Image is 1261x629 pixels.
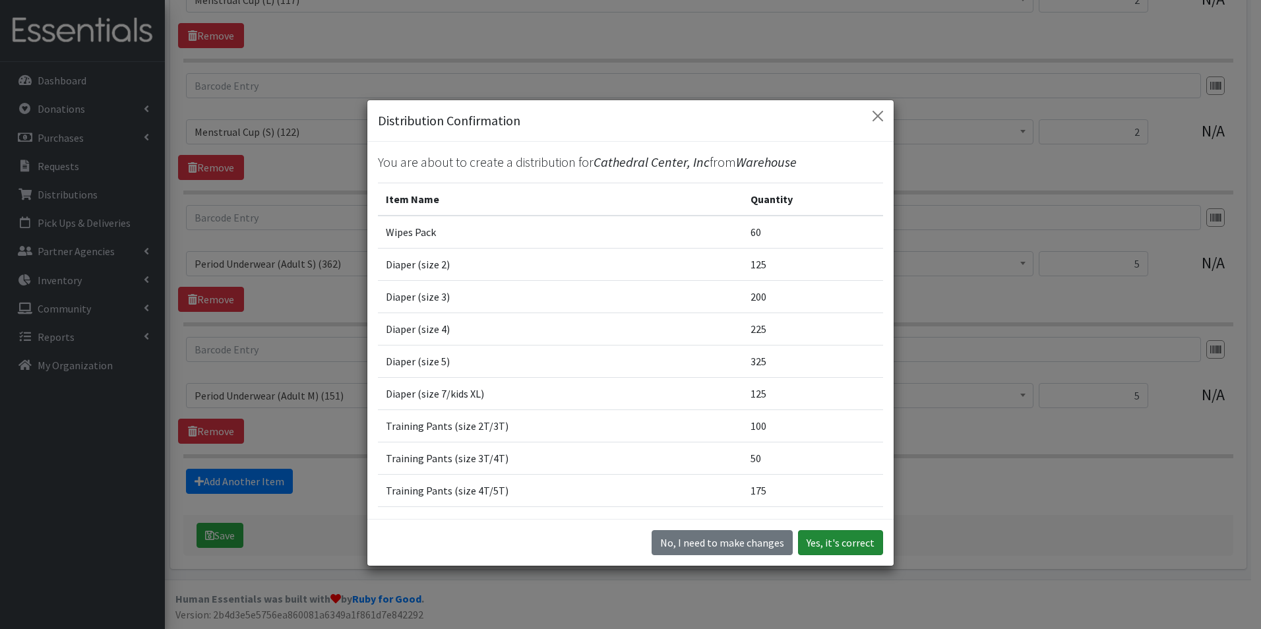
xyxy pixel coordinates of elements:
th: Quantity [743,183,883,216]
td: Training Pants (size 2T/3T) [378,409,743,442]
span: Warehouse [736,154,797,170]
span: Cathedral Center, Inc [594,154,710,170]
td: Diaper (size 3) [378,280,743,313]
th: Item Name [378,183,743,216]
button: Yes, it's correct [798,530,883,555]
td: Diaper (size 7/kids XL) [378,377,743,409]
td: 100 [743,409,883,442]
td: Training Pants (size 4T/5T) [378,474,743,506]
p: You are about to create a distribution for from [378,152,883,172]
td: 125 [743,248,883,280]
td: 225 [743,313,883,345]
td: 325 [743,345,883,377]
td: Training Pants (size 3T/4T) [378,442,743,474]
button: No I need to make changes [652,530,793,555]
h5: Distribution Confirmation [378,111,520,131]
td: 200 [743,280,883,313]
td: Diaper (size 4) [378,313,743,345]
td: Youth Diaper L/XL (60-125 lbs) [378,506,743,539]
td: Diaper (size 5) [378,345,743,377]
td: Diaper (size 2) [378,248,743,280]
td: Wipes Pack [378,216,743,249]
td: 60 [743,216,883,249]
td: 50 [743,442,883,474]
td: 24 [743,506,883,539]
td: 125 [743,377,883,409]
td: 175 [743,474,883,506]
button: Close [867,105,888,127]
